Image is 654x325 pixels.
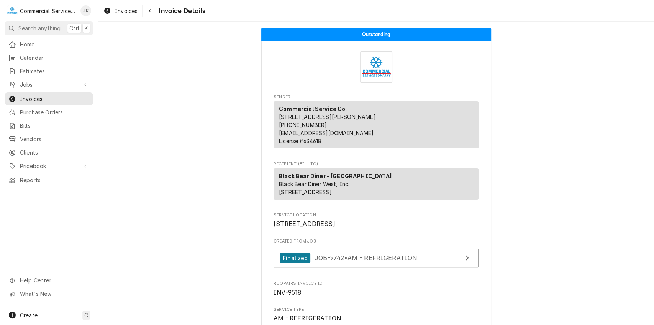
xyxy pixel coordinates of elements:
[274,280,479,297] div: Roopairs Invoice ID
[5,65,93,78] a: Estimates
[5,78,93,91] a: Go to Jobs
[274,289,301,296] span: INV-9518
[274,220,335,228] span: [STREET_ADDRESS]
[274,168,479,200] div: Recipient (Bill To)
[20,176,89,184] span: Reports
[261,28,491,41] div: Status
[20,162,78,170] span: Pricebook
[80,5,91,16] div: JK
[280,253,310,263] div: Finalized
[5,146,93,159] a: Clients
[274,238,479,244] span: Created From Job
[69,24,79,32] span: Ctrl
[20,54,89,62] span: Calendar
[20,276,89,284] span: Help Center
[360,51,392,83] img: Logo
[274,219,479,229] span: Service Location
[279,122,327,128] a: [PHONE_NUMBER]
[274,280,479,287] span: Roopairs Invoice ID
[5,119,93,132] a: Bills
[18,24,61,32] span: Search anything
[274,212,479,229] div: Service Location
[274,101,479,148] div: Sender
[5,38,93,51] a: Home
[115,7,138,15] span: Invoices
[274,249,479,267] a: View Job
[5,92,93,105] a: Invoices
[274,315,341,322] span: AM - REFRIGERATION
[362,32,390,37] span: Outstanding
[274,94,479,152] div: Invoice Sender
[144,5,156,17] button: Navigate back
[20,290,89,298] span: What's New
[100,5,141,17] a: Invoices
[80,5,91,16] div: John Key's Avatar
[274,307,479,313] span: Service Type
[279,181,349,195] span: Black Bear Diner West, Inc. [STREET_ADDRESS]
[279,173,392,179] strong: Black Bear Diner - [GEOGRAPHIC_DATA]
[20,81,78,89] span: Jobs
[7,5,18,16] div: Commercial Service Co.'s Avatar
[274,168,479,203] div: Recipient (Bill To)
[315,254,417,262] span: JOB-9742 • AM - REFRIGERATION
[279,114,376,120] span: [STREET_ADDRESS][PERSON_NAME]
[20,122,89,130] span: Bills
[5,106,93,119] a: Purchase Orders
[274,288,479,297] span: Roopairs Invoice ID
[274,212,479,218] span: Service Location
[84,311,88,319] span: C
[5,274,93,287] a: Go to Help Center
[156,6,205,16] span: Invoice Details
[20,148,89,157] span: Clients
[279,130,374,136] a: [EMAIL_ADDRESS][DOMAIN_NAME]
[5,21,93,35] button: Search anythingCtrlK
[5,160,93,172] a: Go to Pricebook
[5,174,93,186] a: Reports
[5,51,93,64] a: Calendar
[20,67,89,75] span: Estimates
[20,135,89,143] span: Vendors
[5,133,93,145] a: Vendors
[274,161,479,167] span: Recipient (Bill To)
[274,94,479,100] span: Sender
[20,7,76,15] div: Commercial Service Co.
[20,40,89,48] span: Home
[20,95,89,103] span: Invoices
[274,161,479,203] div: Invoice Recipient
[279,106,347,112] strong: Commercial Service Co.
[20,312,38,318] span: Create
[5,287,93,300] a: Go to What's New
[279,138,321,144] span: License # 634618
[274,101,479,152] div: Sender
[20,108,89,116] span: Purchase Orders
[274,238,479,271] div: Created From Job
[274,307,479,323] div: Service Type
[7,5,18,16] div: C
[274,314,479,323] span: Service Type
[85,24,88,32] span: K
